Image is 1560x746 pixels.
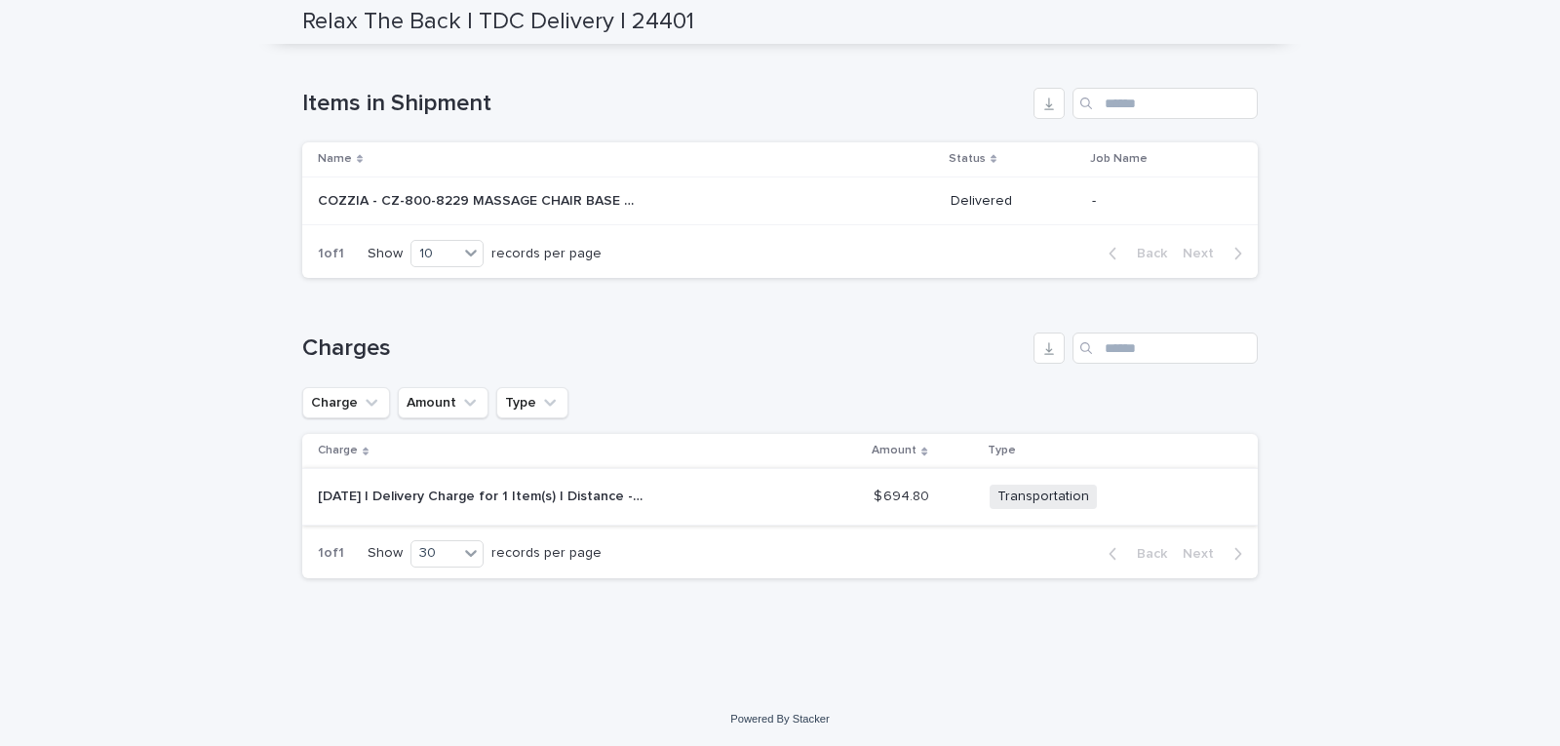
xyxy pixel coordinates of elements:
[496,387,568,418] button: Type
[368,545,403,562] p: Show
[318,148,352,170] p: Name
[1183,547,1226,561] span: Next
[368,246,403,262] p: Show
[398,387,488,418] button: Amount
[1125,547,1167,561] span: Back
[951,193,1076,210] p: Delivered
[318,440,358,461] p: Charge
[1092,193,1227,210] p: -
[302,230,360,278] p: 1 of 1
[302,468,1258,525] tr: [DATE] | Delivery Charge for 1 Item(s) | Distance - 23.9 Miles | (3) Installers due to Weight of ...
[1175,245,1258,262] button: Next
[990,485,1097,509] span: Transportation
[872,440,916,461] p: Amount
[1175,545,1258,563] button: Next
[1090,148,1148,170] p: Job Name
[1125,247,1167,260] span: Back
[1093,245,1175,262] button: Back
[1093,545,1175,563] button: Back
[1072,88,1258,119] input: Search
[491,545,602,562] p: records per page
[411,244,458,264] div: 10
[302,387,390,418] button: Charge
[318,485,646,505] p: 2025-08-13 | Delivery Charge for 1 Item(s) | Distance - 23.9 Miles | (3) Installers due to Weight...
[730,713,829,725] a: Powered By Stacker
[491,246,602,262] p: records per page
[302,90,1026,118] h1: Items in Shipment
[1072,333,1258,364] input: Search
[302,530,360,577] p: 1 of 1
[318,189,646,210] p: COZZIA - CZ-800-8229 MASSAGE CHAIR BASE CHAMPAGNE BLACK | 74659
[302,177,1258,225] tr: COZZIA - CZ-800-8229 MASSAGE CHAIR BASE CHAMPAGNE BLACK | 74659COZZIA - CZ-800-8229 MASSAGE CHAIR...
[411,543,458,564] div: 30
[302,8,694,36] h2: Relax The Back | TDC Delivery | 24401
[949,148,986,170] p: Status
[874,485,933,505] p: $ 694.80
[1183,247,1226,260] span: Next
[988,440,1016,461] p: Type
[302,334,1026,363] h1: Charges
